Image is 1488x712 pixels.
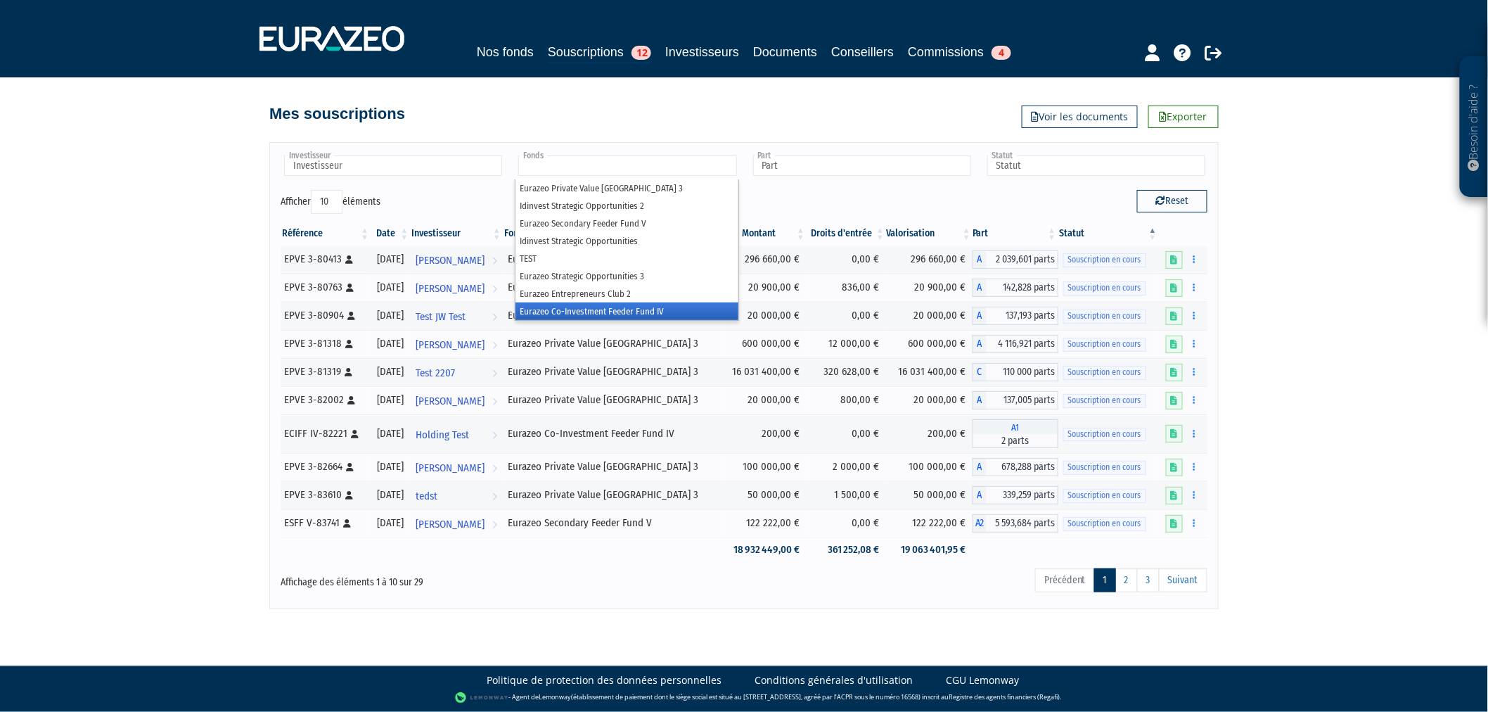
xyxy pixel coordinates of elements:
span: A2 [973,514,987,533]
td: 320 628,00 € [807,358,886,386]
td: 16 031 400,00 € [721,358,807,386]
a: Commissions4 [908,42,1011,62]
div: A - Eurazeo Private Value Europe 3 [973,307,1058,325]
div: ECIFF IV-82221 [284,426,366,441]
div: Eurazeo Secondary Feeder Fund V [508,516,716,530]
a: Conseillers [831,42,894,62]
i: [Français] Personne physique [347,396,355,405]
div: [DATE] [376,488,405,502]
span: [PERSON_NAME] [416,455,485,481]
td: 100 000,00 € [886,453,973,481]
td: 361 252,08 € [807,538,886,562]
span: Souscription en cours [1063,281,1146,295]
span: tedst [416,483,438,509]
span: [PERSON_NAME] [416,511,485,538]
a: Holding Test [411,420,503,448]
div: Eurazeo Private Value [GEOGRAPHIC_DATA] 3 [508,308,716,323]
div: A - Eurazeo Private Value Europe 3 [973,391,1058,409]
div: [DATE] [376,336,405,351]
span: 5 593,684 parts [987,514,1058,533]
td: 122 222,00 € [721,509,807,538]
div: A - Eurazeo Private Value Europe 3 [973,486,1058,504]
td: 0,00 € [807,414,886,453]
a: 3 [1137,568,1160,592]
a: Registre des agents financiers (Regafi) [949,692,1060,701]
span: A [973,486,987,504]
td: 16 031 400,00 € [886,358,973,386]
a: Nos fonds [477,42,534,62]
td: 19 063 401,95 € [886,538,973,562]
li: TEST [515,250,738,267]
a: Lemonway [539,692,571,701]
td: 836,00 € [807,274,886,302]
li: Eurazeo Entrepreneurs Club 2 [515,285,738,303]
div: A1 - Eurazeo Co-Investment Feeder Fund IV [973,419,1058,448]
div: - Agent de (établissement de paiement dont le siège social est situé au [STREET_ADDRESS], agréé p... [14,691,1474,705]
div: ESFF V-83741 [284,516,366,530]
div: Eurazeo Private Value [GEOGRAPHIC_DATA] 3 [508,459,716,474]
li: Eurazeo Secondary Feeder Fund V [515,215,738,232]
div: Eurazeo Private Value [GEOGRAPHIC_DATA] 3 [508,393,716,407]
a: 2 [1115,568,1138,592]
i: Voir l'investisseur [492,332,497,358]
i: Voir l'investisseur [492,511,497,538]
span: Souscription en cours [1063,253,1146,267]
i: [Français] Personne physique [346,463,354,471]
p: Besoin d'aide ? [1466,64,1482,191]
td: 600 000,00 € [721,330,807,358]
th: Investisseur: activer pour trier la colonne par ordre croissant [411,222,503,246]
th: Date: activer pour trier la colonne par ordre croissant [371,222,410,246]
div: [DATE] [376,364,405,379]
a: 1 [1094,568,1116,592]
li: Eurazeo Strategic Opportunities 3 [515,267,738,285]
i: [Français] Personne physique [343,519,351,528]
div: EPVE 3-80904 [284,308,366,323]
td: 1 500,00 € [807,481,886,509]
a: Documents [753,42,817,62]
i: Voir l'investisseur [492,422,497,448]
span: Souscription en cours [1063,366,1146,379]
div: Eurazeo Co-Investment Feeder Fund IV [508,426,716,441]
a: Test JW Test [411,302,503,330]
td: 20 000,00 € [721,302,807,330]
div: Eurazeo Private Value [GEOGRAPHIC_DATA] 3 [508,336,716,351]
a: [PERSON_NAME] [411,274,503,302]
span: Souscription en cours [1063,489,1146,502]
li: Eurazeo Private Value [GEOGRAPHIC_DATA] 3 [515,179,738,197]
span: Holding Test [416,422,470,448]
i: [Français] Personne physique [345,368,352,376]
div: EPVE 3-83610 [284,488,366,502]
a: [PERSON_NAME] [411,330,503,358]
td: 100 000,00 € [721,453,807,481]
i: Voir l'investisseur [492,304,497,330]
i: Voir l'investisseur [492,455,497,481]
div: Eurazeo Private Value [GEOGRAPHIC_DATA] 3 [508,488,716,502]
a: [PERSON_NAME] [411,246,503,274]
div: Eurazeo Private Value [GEOGRAPHIC_DATA] 3 [508,364,716,379]
i: [Français] Personne physique [347,312,355,320]
th: Statut : activer pour trier la colonne par ordre d&eacute;croissant [1058,222,1159,246]
a: CGU Lemonway [946,673,1019,687]
td: 50 000,00 € [721,481,807,509]
a: [PERSON_NAME] [411,509,503,538]
td: 296 660,00 € [721,246,807,274]
button: Reset [1137,190,1207,212]
i: [Français] Personne physique [346,284,354,292]
select: Afficheréléments [311,190,342,214]
span: [PERSON_NAME] [416,332,485,358]
th: Référence : activer pour trier la colonne par ordre croissant [281,222,371,246]
td: 20 000,00 € [721,386,807,414]
div: EPVE 3-82664 [284,459,366,474]
span: 4 [992,46,1011,60]
td: 0,00 € [807,509,886,538]
td: 200,00 € [721,414,807,453]
span: 12 [631,46,651,60]
td: 20 000,00 € [886,302,973,330]
a: tedst [411,481,503,509]
i: [Français] Personne physique [345,255,353,264]
div: Eurazeo Private Value [GEOGRAPHIC_DATA] 3 [508,252,716,267]
div: EPVE 3-80763 [284,280,366,295]
img: logo-lemonway.png [455,691,509,705]
i: Voir l'investisseur [492,360,497,386]
span: 142,828 parts [987,279,1058,297]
